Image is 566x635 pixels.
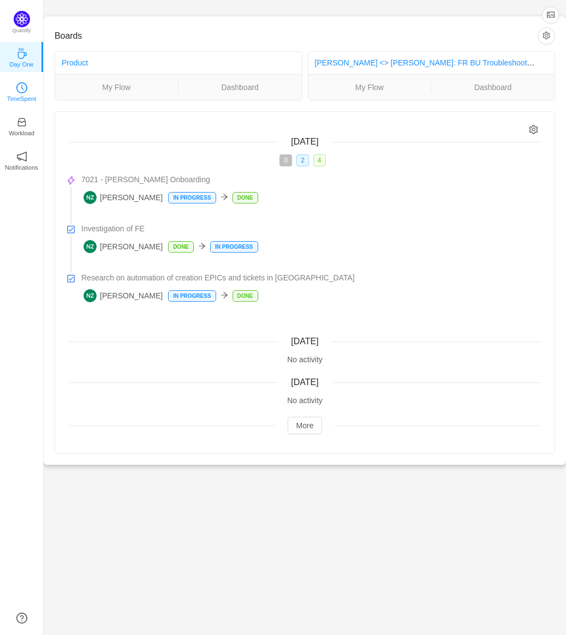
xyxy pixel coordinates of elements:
h3: Boards [55,31,538,41]
p: Workload [9,128,34,138]
i: icon: inbox [16,117,27,128]
a: My Flow [308,81,431,93]
i: icon: setting [529,125,538,134]
button: icon: setting [538,27,555,45]
span: 7021 - [PERSON_NAME] Onboarding [81,174,210,185]
button: icon: picture [542,7,559,24]
span: Investigation of FE [81,223,145,235]
a: My Flow [55,81,178,93]
img: NZ [84,289,97,302]
span: [PERSON_NAME] [84,191,163,204]
a: Investigation of FE [81,223,541,235]
img: NZ [84,240,97,253]
a: Research on automation of creation EPICs and tickets in [GEOGRAPHIC_DATA] [81,272,541,284]
p: In Progress [169,291,215,301]
a: Product [62,58,88,67]
p: Done [169,242,193,252]
div: No activity [68,395,541,406]
a: icon: coffeeDay One [16,51,27,62]
p: TimeSpent [7,94,37,104]
p: Day One [9,59,33,69]
i: icon: arrow-right [198,242,206,250]
img: NZ [84,191,97,204]
a: icon: question-circle [16,613,27,624]
i: icon: coffee [16,48,27,59]
div: No activity [68,354,541,366]
img: Quantify [14,11,30,27]
span: [PERSON_NAME] [84,240,163,253]
a: [PERSON_NAME] <> [PERSON_NAME]: FR BU Troubleshooting [315,58,538,67]
a: Dashboard [178,81,302,93]
p: Notifications [5,163,38,172]
span: 4 [313,154,326,166]
p: Done [233,193,258,203]
span: [DATE] [291,137,318,146]
a: icon: inboxWorkload [16,120,27,131]
p: Quantify [13,27,31,35]
p: In Progress [211,242,257,252]
span: Research on automation of creation EPICs and tickets in [GEOGRAPHIC_DATA] [81,272,355,284]
i: icon: clock-circle [16,82,27,93]
i: icon: arrow-right [221,193,228,201]
p: Done [233,291,258,301]
a: icon: clock-circleTimeSpent [16,86,27,97]
span: [DATE] [291,378,318,387]
span: 2 [296,154,309,166]
a: 7021 - [PERSON_NAME] Onboarding [81,174,541,185]
span: 0 [279,154,292,166]
button: More [288,417,323,434]
i: icon: notification [16,151,27,162]
span: [PERSON_NAME] [84,289,163,302]
a: Dashboard [431,81,555,93]
a: icon: notificationNotifications [16,154,27,165]
i: icon: arrow-right [221,291,228,299]
p: In Progress [169,193,215,203]
span: [DATE] [291,337,318,346]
